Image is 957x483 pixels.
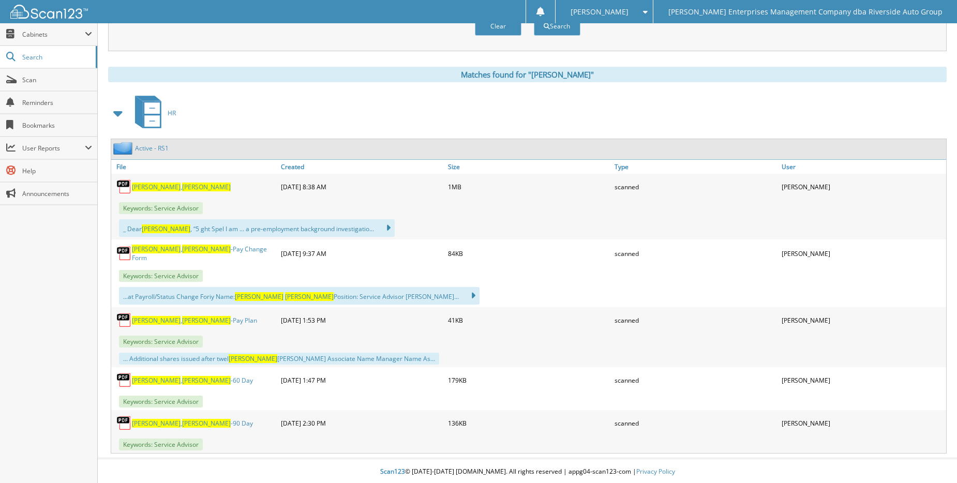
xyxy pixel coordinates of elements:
[132,183,181,191] span: [PERSON_NAME]
[129,93,176,133] a: HR
[22,121,92,130] span: Bookmarks
[135,144,169,153] a: Active - RS1
[278,242,445,265] div: [DATE] 9:37 AM
[612,370,779,390] div: scanned
[779,176,946,197] div: [PERSON_NAME]
[636,467,675,476] a: Privacy Policy
[229,354,277,363] span: [PERSON_NAME]
[132,245,276,262] a: [PERSON_NAME],[PERSON_NAME]-Pay Change Form
[278,370,445,390] div: [DATE] 1:47 PM
[278,310,445,330] div: [DATE] 1:53 PM
[132,376,181,385] span: [PERSON_NAME]
[22,98,92,107] span: Reminders
[380,467,405,476] span: Scan123
[119,353,439,365] div: ... Additional shares issued after twel [PERSON_NAME] Associate Name Manager Name As...
[111,160,278,174] a: File
[116,372,132,388] img: PDF.png
[22,189,92,198] span: Announcements
[612,176,779,197] div: scanned
[571,9,629,15] span: [PERSON_NAME]
[22,144,85,153] span: User Reports
[779,310,946,330] div: [PERSON_NAME]
[132,316,181,325] span: [PERSON_NAME]
[779,160,946,174] a: User
[10,5,88,19] img: scan123-logo-white.svg
[278,413,445,433] div: [DATE] 2:30 PM
[22,76,92,84] span: Scan
[534,17,580,36] button: Search
[119,287,480,305] div: ...at Payroll/Status Change Foriy Name: Position: Service Advisor [PERSON_NAME]...
[182,245,231,253] span: [PERSON_NAME]
[116,312,132,328] img: PDF.png
[119,336,203,348] span: Keywords: Service Advisor
[445,310,612,330] div: 41KB
[119,270,203,282] span: Keywords: Service Advisor
[22,53,91,62] span: Search
[142,224,190,233] span: [PERSON_NAME]
[235,292,283,301] span: [PERSON_NAME]
[119,439,203,450] span: Keywords: Service Advisor
[278,176,445,197] div: [DATE] 8:38 AM
[22,30,85,39] span: Cabinets
[445,413,612,433] div: 136KB
[182,183,231,191] span: [PERSON_NAME]
[108,67,947,82] div: Matches found for "[PERSON_NAME]"
[182,419,231,428] span: [PERSON_NAME]
[779,413,946,433] div: [PERSON_NAME]
[612,160,779,174] a: Type
[116,415,132,431] img: PDF.png
[445,370,612,390] div: 179KB
[119,219,395,237] div: _ Dear , “5 ght Spel I am ... a pre-employment background investigatio...
[285,292,334,301] span: [PERSON_NAME]
[475,17,521,36] button: Clear
[612,310,779,330] div: scanned
[445,160,612,174] a: Size
[182,376,231,385] span: [PERSON_NAME]
[132,419,253,428] a: [PERSON_NAME],[PERSON_NAME]-90 Day
[612,242,779,265] div: scanned
[132,183,231,191] a: [PERSON_NAME],[PERSON_NAME]
[22,167,92,175] span: Help
[119,396,203,407] span: Keywords: Service Advisor
[132,245,181,253] span: [PERSON_NAME]
[905,433,957,483] iframe: Chat Widget
[445,242,612,265] div: 84KB
[113,142,135,155] img: folder2.png
[132,419,181,428] span: [PERSON_NAME]
[779,242,946,265] div: [PERSON_NAME]
[119,202,203,214] span: Keywords: Service Advisor
[278,160,445,174] a: Created
[132,376,253,385] a: [PERSON_NAME],[PERSON_NAME]-60 Day
[668,9,943,15] span: [PERSON_NAME] Enterprises Management Company dba Riverside Auto Group
[132,316,257,325] a: [PERSON_NAME],[PERSON_NAME]-Pay Plan
[168,109,176,117] span: HR
[116,179,132,194] img: PDF.png
[445,176,612,197] div: 1MB
[182,316,231,325] span: [PERSON_NAME]
[612,413,779,433] div: scanned
[116,246,132,261] img: PDF.png
[779,370,946,390] div: [PERSON_NAME]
